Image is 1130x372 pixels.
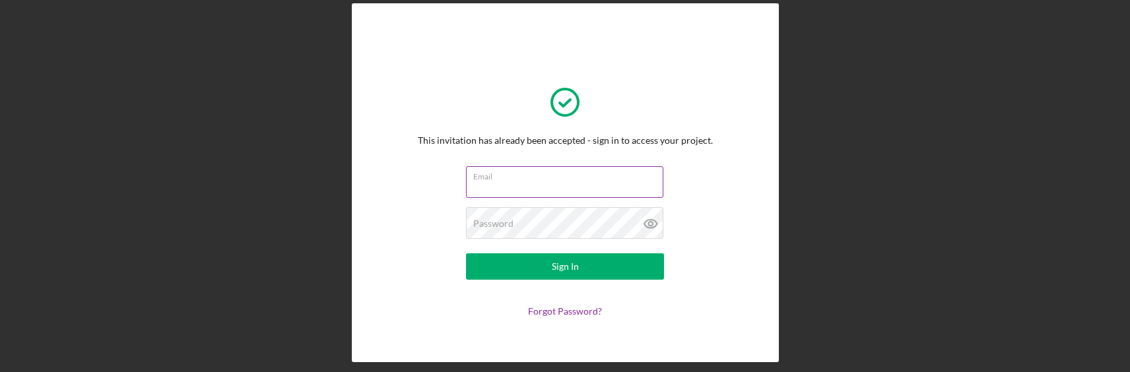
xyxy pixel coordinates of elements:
[466,253,664,280] button: Sign In
[552,253,579,280] div: Sign In
[418,135,713,146] div: This invitation has already been accepted - sign in to access your project.
[473,218,514,229] label: Password
[528,305,602,317] a: Forgot Password?
[473,167,663,181] label: Email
